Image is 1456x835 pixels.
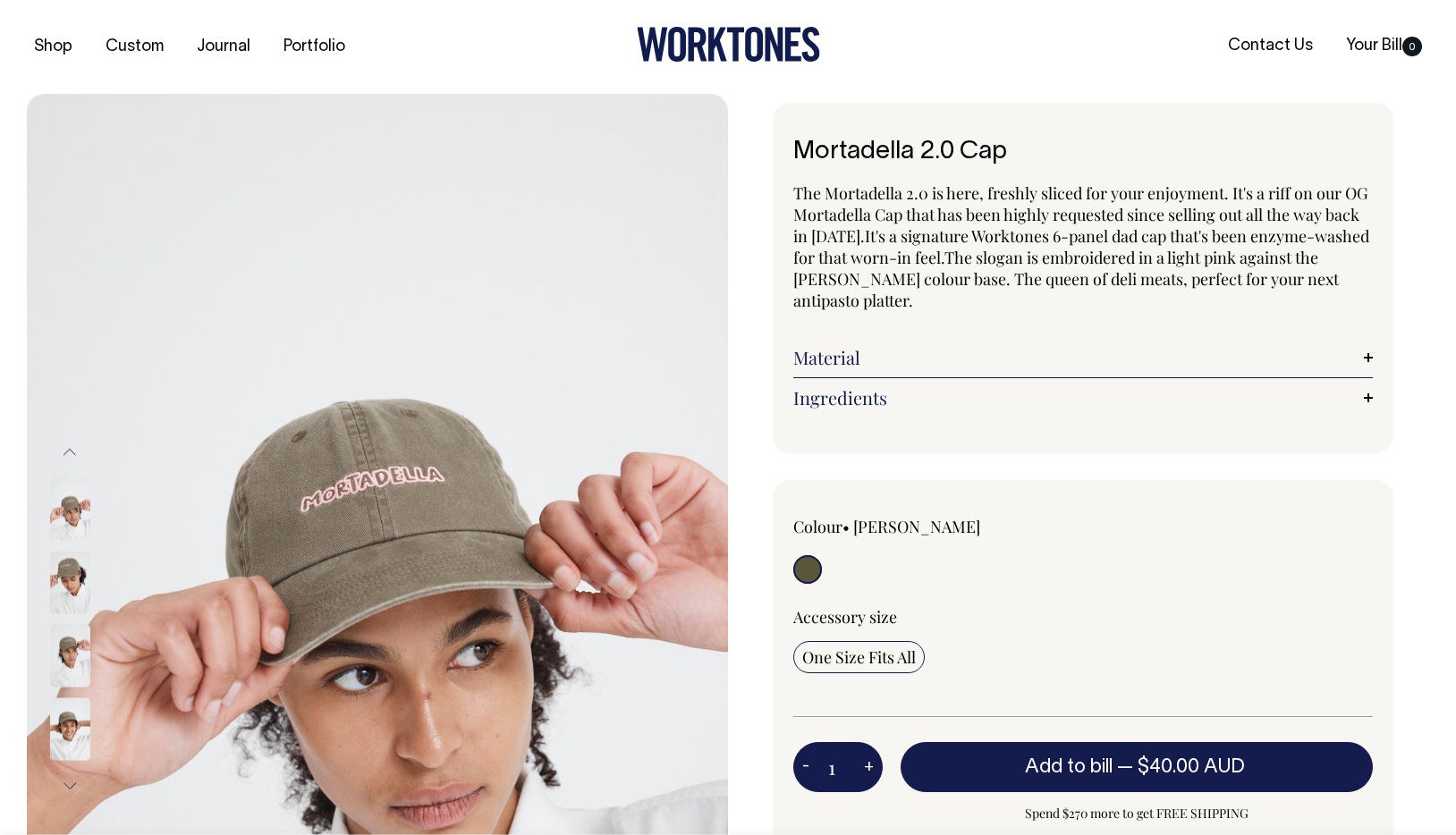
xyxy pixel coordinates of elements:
[1025,758,1113,776] span: Add to bill
[1339,31,1429,61] a: Your Bill0
[901,803,1373,824] span: Spend $270 more to get FREE SHIPPING
[56,433,83,473] button: Previous
[793,347,1373,368] a: Material
[853,516,980,537] label: [PERSON_NAME]
[1117,758,1249,776] span: —
[802,646,916,668] span: One Size Fits All
[793,139,1373,166] h1: Mortadella 2.0 Cap
[901,742,1373,792] button: Add to bill —$40.00 AUD
[50,477,90,540] img: moss
[793,749,818,785] button: -
[793,606,1373,628] div: Accessory size
[1138,758,1245,776] span: $40.00 AUD
[842,516,850,537] span: •
[276,32,352,62] a: Portfolio
[793,516,1025,537] div: Colour
[793,387,1373,409] a: Ingredients
[27,32,80,62] a: Shop
[793,225,1369,290] span: It's a signature Worktones 6-panel dad cap that's been enzyme-washed for that worn-in feel. The s...
[1402,37,1422,56] span: 0
[50,624,90,687] img: moss
[190,32,258,62] a: Journal
[855,749,883,785] button: +
[56,765,83,805] button: Next
[1221,31,1320,61] a: Contact Us
[50,697,90,760] img: moss
[793,182,1373,311] p: The Mortadella 2.0 is here, freshly sliced for your enjoyment. It's a riff on our OG Mortadella C...
[793,641,925,673] input: One Size Fits All
[98,32,171,62] a: Custom
[50,551,90,613] img: moss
